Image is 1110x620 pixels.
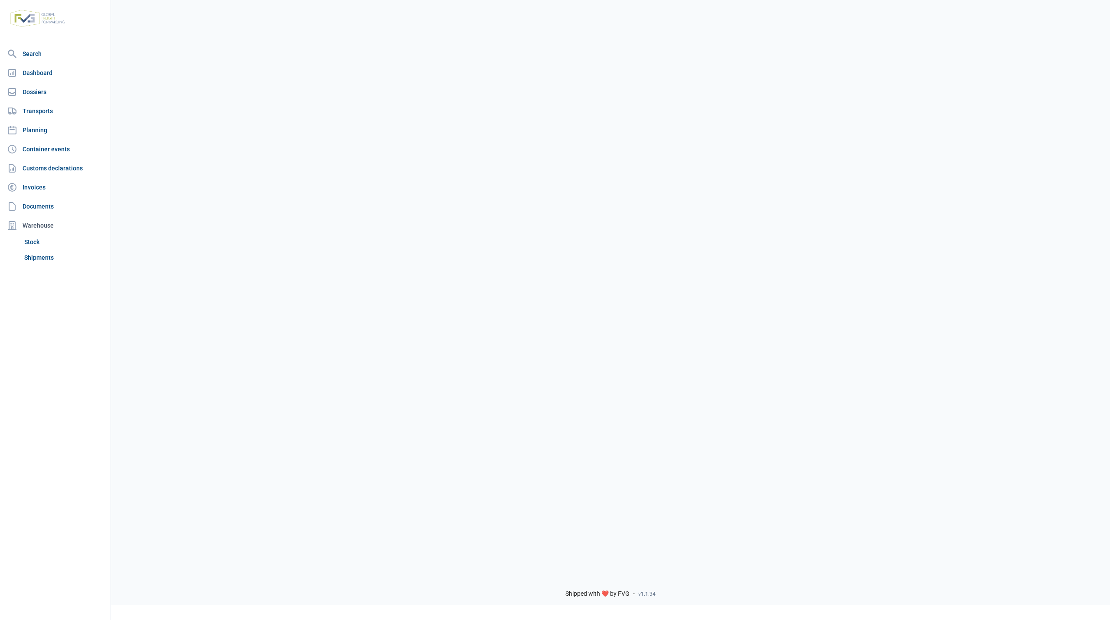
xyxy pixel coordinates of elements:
a: Container events [3,140,107,158]
a: Shipments [21,250,107,265]
a: Dashboard [3,64,107,82]
span: v1.1.34 [638,591,656,597]
a: Transports [3,102,107,120]
a: Invoices [3,179,107,196]
a: Customs declarations [3,160,107,177]
a: Stock [21,234,107,250]
img: FVG - Global freight forwarding [7,7,69,30]
a: Documents [3,198,107,215]
div: Warehouse [3,217,107,234]
a: Search [3,45,107,62]
a: Dossiers [3,83,107,101]
span: - [633,590,635,598]
a: Planning [3,121,107,139]
span: Shipped with ❤️ by FVG [565,590,630,598]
